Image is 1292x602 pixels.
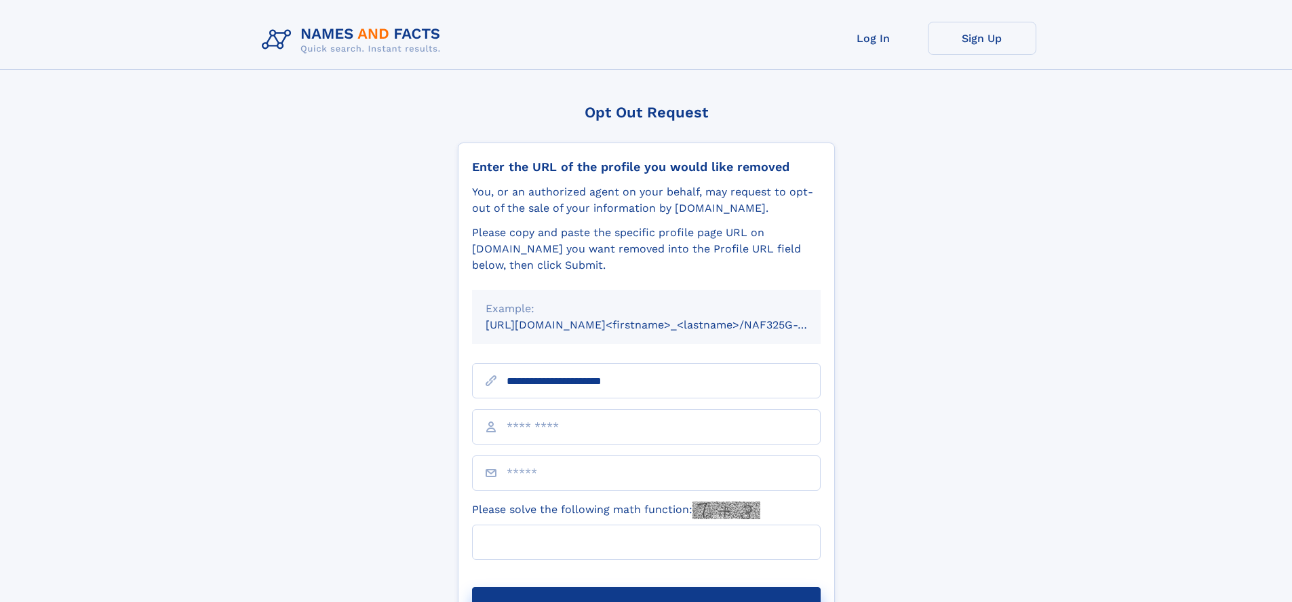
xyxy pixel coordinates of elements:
div: Enter the URL of the profile you would like removed [472,159,821,174]
div: You, or an authorized agent on your behalf, may request to opt-out of the sale of your informatio... [472,184,821,217]
div: Please copy and paste the specific profile page URL on [DOMAIN_NAME] you want removed into the Pr... [472,225,821,274]
small: [URL][DOMAIN_NAME]<firstname>_<lastname>/NAF325G-xxxxxxxx [486,318,846,331]
a: Sign Up [928,22,1036,55]
div: Example: [486,301,807,317]
img: Logo Names and Facts [256,22,452,58]
a: Log In [819,22,928,55]
label: Please solve the following math function: [472,502,760,519]
div: Opt Out Request [458,104,835,121]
